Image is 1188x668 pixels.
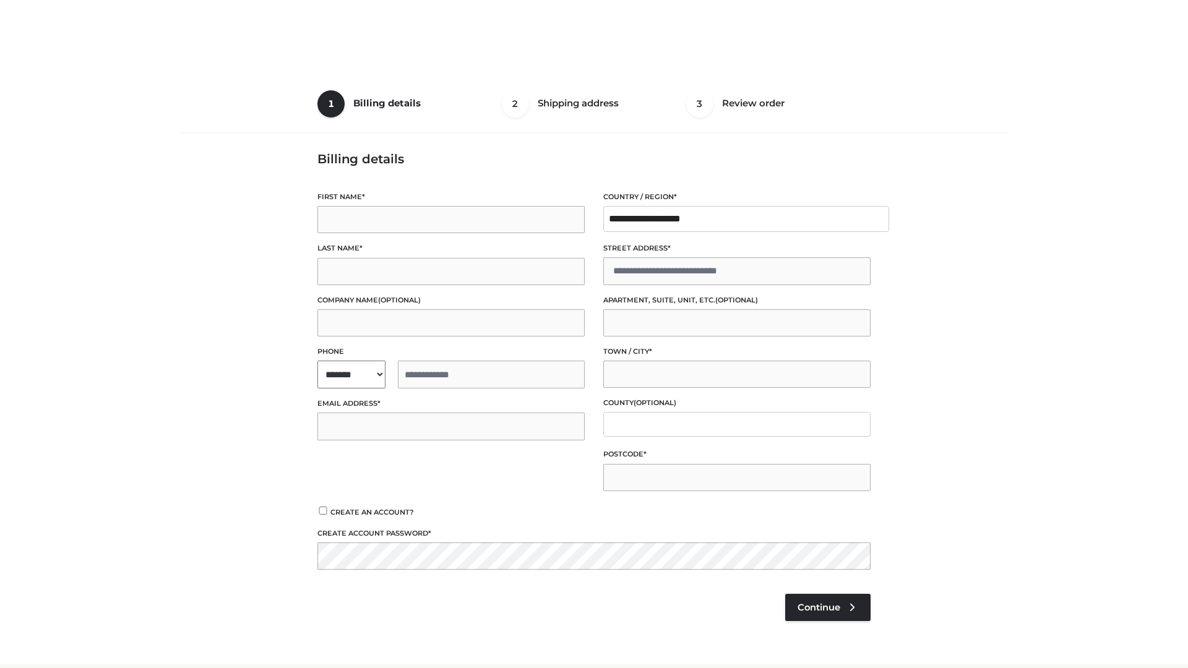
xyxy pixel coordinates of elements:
span: (optional) [715,296,758,304]
label: First name [317,191,585,203]
label: Street address [603,242,871,254]
span: Continue [798,602,840,613]
label: Town / City [603,346,871,358]
a: Continue [785,594,871,621]
span: 1 [317,90,345,118]
label: Country / Region [603,191,871,203]
label: County [603,397,871,409]
label: Postcode [603,448,871,460]
span: Review order [722,97,785,109]
label: Apartment, suite, unit, etc. [603,294,871,306]
span: (optional) [634,398,676,407]
span: (optional) [378,296,421,304]
input: Create an account? [317,507,329,515]
span: Create an account? [330,508,414,516]
span: Shipping address [538,97,619,109]
span: 3 [686,90,713,118]
label: Phone [317,346,585,358]
label: Company name [317,294,585,306]
label: Last name [317,242,585,254]
span: Billing details [353,97,421,109]
span: 2 [502,90,529,118]
h3: Billing details [317,152,871,166]
label: Email address [317,398,585,409]
label: Create account password [317,528,871,539]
